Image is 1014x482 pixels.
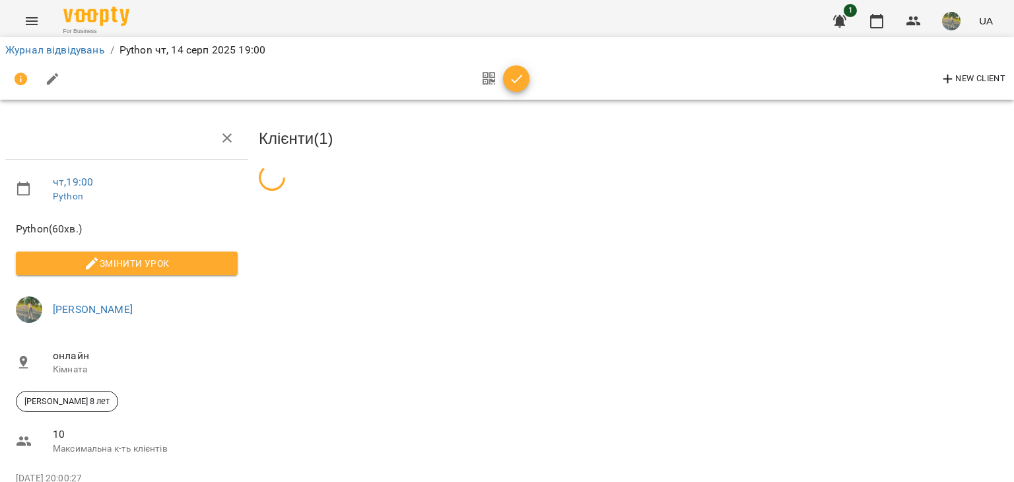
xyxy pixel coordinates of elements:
[16,221,238,237] span: Python ( 60 хв. )
[53,427,238,442] span: 10
[16,5,48,37] button: Menu
[53,363,238,376] p: Кімната
[110,42,114,58] li: /
[974,9,998,33] button: UA
[53,191,83,201] a: Python
[53,442,238,456] p: Максимальна к-ть клієнтів
[53,176,93,188] a: чт , 19:00
[119,42,265,58] p: Python чт, 14 серп 2025 19:00
[53,303,133,316] a: [PERSON_NAME]
[53,348,238,364] span: онлайн
[5,42,1009,58] nav: breadcrumb
[942,12,961,30] img: cc86a7d391a927a8a2da6048dc44c688.jpg
[63,7,129,26] img: Voopty Logo
[979,14,993,28] span: UA
[17,396,118,407] span: [PERSON_NAME] 8 лет
[63,27,129,36] span: For Business
[16,391,118,412] div: [PERSON_NAME] 8 лет
[5,44,105,56] a: Журнал відвідувань
[259,130,1009,147] h3: Клієнти ( 1 )
[16,252,238,275] button: Змінити урок
[937,69,1009,90] button: New Client
[940,71,1005,87] span: New Client
[26,256,227,271] span: Змінити урок
[844,4,857,17] span: 1
[16,296,42,323] img: cc86a7d391a927a8a2da6048dc44c688.jpg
